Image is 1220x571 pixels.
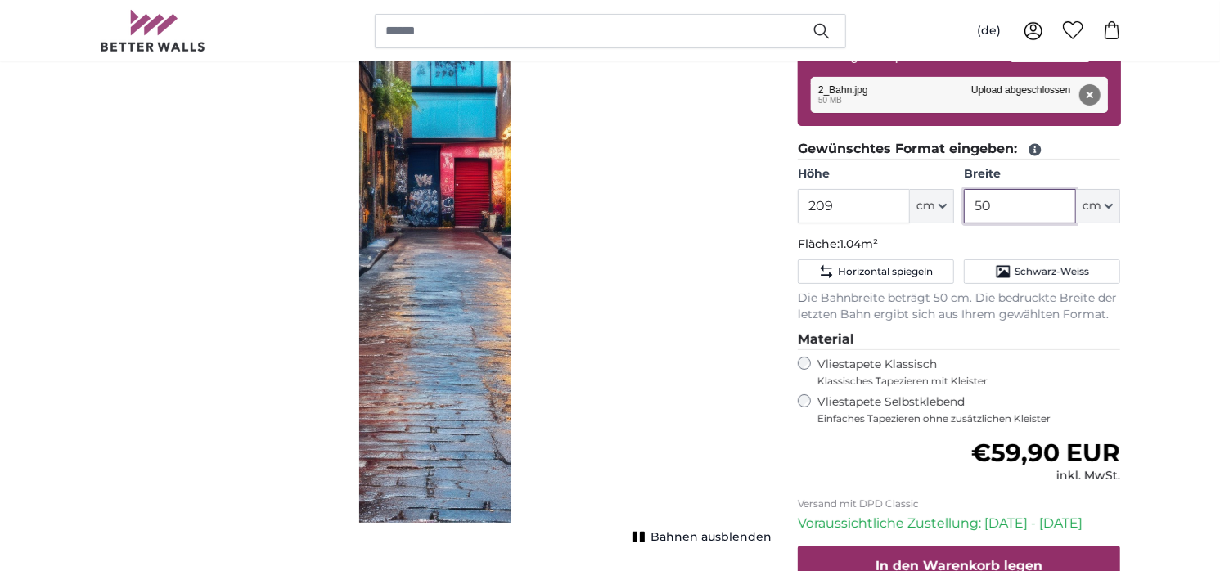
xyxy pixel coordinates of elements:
label: Breite [964,166,1120,182]
span: Bahnen ausblenden [651,529,772,546]
label: Höhe [798,166,954,182]
span: cm [1083,198,1101,214]
p: Voraussichtliche Zustellung: [DATE] - [DATE] [798,514,1121,533]
label: Vliestapete Klassisch [817,357,1107,388]
img: Betterwalls [100,10,206,52]
span: Horizontal spiegeln [838,265,933,278]
button: cm [1076,189,1120,223]
span: Schwarz-Weiss [1015,265,1089,278]
button: cm [910,189,954,223]
div: inkl. MwSt. [971,468,1120,484]
button: Bahnen ausblenden [628,526,772,549]
legend: Gewünschtes Format eingeben: [798,139,1121,160]
p: Die Bahnbreite beträgt 50 cm. Die bedruckte Breite der letzten Bahn ergibt sich aus Ihrem gewählt... [798,290,1121,323]
button: Horizontal spiegeln [798,259,954,284]
button: (de) [964,16,1014,46]
span: cm [916,198,935,214]
span: Klassisches Tapezieren mit Kleister [817,375,1107,388]
span: Einfaches Tapezieren ohne zusätzlichen Kleister [817,412,1121,425]
span: 1.04m² [840,236,878,251]
p: Fläche: [798,236,1121,253]
legend: Material [798,330,1121,350]
button: Schwarz-Weiss [964,259,1120,284]
label: Vliestapete Selbstklebend [817,394,1121,425]
p: Versand mit DPD Classic [798,497,1121,510]
span: €59,90 EUR [971,438,1120,468]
